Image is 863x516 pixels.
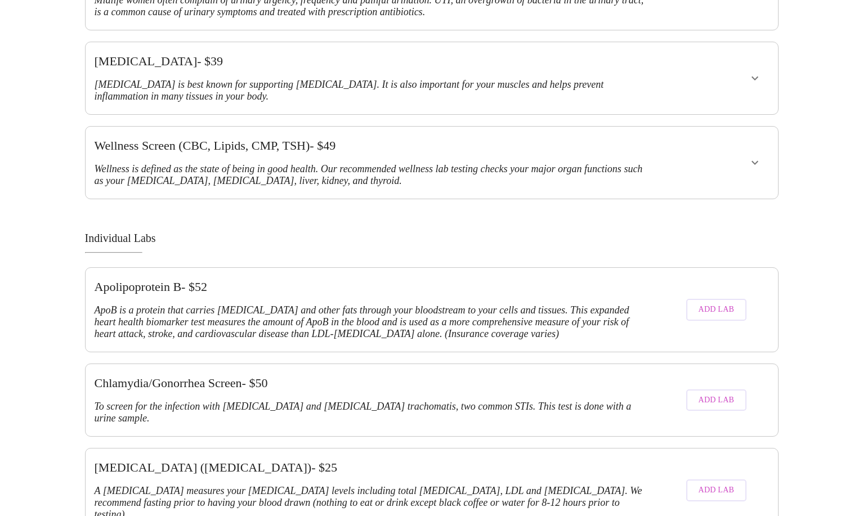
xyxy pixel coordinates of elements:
[699,393,735,407] span: Add Lab
[95,401,646,424] h3: To screen for the infection with [MEDICAL_DATA] and [MEDICAL_DATA] trachomatis, two common STIs. ...
[686,479,747,501] button: Add Lab
[85,232,779,245] h3: Individual Labs
[95,460,646,475] h3: [MEDICAL_DATA] ([MEDICAL_DATA]) - $ 25
[699,303,735,317] span: Add Lab
[741,65,768,92] button: show more
[95,304,646,340] h3: ApoB is a protein that carries [MEDICAL_DATA] and other fats through your bloodstream to your cel...
[95,54,646,69] h3: [MEDICAL_DATA] - $ 39
[95,138,646,153] h3: Wellness Screen (CBC, Lipids, CMP, TSH) - $ 49
[95,280,646,294] h3: Apolipoprotein B - $ 52
[686,389,747,411] button: Add Lab
[686,299,747,321] button: Add Lab
[95,376,646,391] h3: Chlamydia/Gonorrhea Screen - $ 50
[741,149,768,176] button: show more
[95,163,646,187] h3: Wellness is defined as the state of being in good health. Our recommended wellness lab testing ch...
[95,79,646,102] h3: [MEDICAL_DATA] is best known for supporting [MEDICAL_DATA]. It is also important for your muscles...
[699,483,735,497] span: Add Lab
